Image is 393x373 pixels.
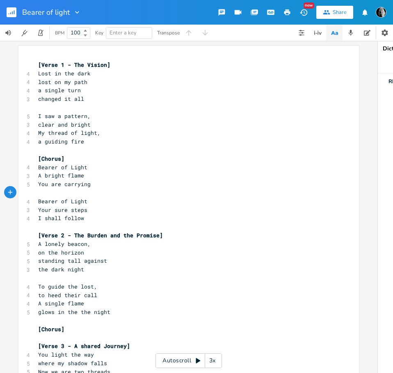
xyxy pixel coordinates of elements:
[38,325,64,333] span: [Chorus]
[38,300,84,307] span: A single flame
[110,29,137,36] span: Enter a key
[38,172,84,179] span: A bright flame
[38,129,101,136] span: My thread of light,
[38,78,87,86] span: lost on my path
[205,353,220,368] div: 3x
[304,2,314,9] div: New
[38,257,107,264] span: standing tall against
[376,7,386,18] img: RTW72
[38,308,110,316] span: glows in the the night
[38,121,91,128] span: clear and bright
[55,31,64,35] div: BPM
[38,95,84,102] span: changed it all
[38,198,87,205] span: Bearer of Light
[38,249,84,256] span: on the horizon
[155,353,222,368] div: Autoscroll
[38,283,97,290] span: To guide the lost,
[38,214,84,222] span: I shall follow
[38,351,94,358] span: You light the way
[38,342,130,350] span: [Verse 3 - A shared Journey]
[38,266,84,273] span: the dark night
[38,291,97,299] span: to heed their call
[38,155,64,162] span: [Chorus]
[295,5,312,20] button: New
[38,240,91,248] span: A lonely beacon,
[38,86,81,94] span: a single turn
[38,70,91,77] span: Lost in the dark
[38,61,110,68] span: [Verse 1 - The Vision]
[157,30,180,35] div: Transpose
[95,30,103,35] div: Key
[38,232,163,239] span: [Verse 2 - The Burden and the Promise]
[38,112,91,120] span: I saw a pattern,
[22,9,70,16] span: Bearer of light
[38,359,107,367] span: where my shadow falls
[333,9,347,16] div: Share
[38,164,87,171] span: Bearer of Light
[38,206,87,214] span: Your sure steps
[316,6,353,19] button: Share
[38,138,84,145] span: a guiding fire
[38,180,91,188] span: You are carrying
